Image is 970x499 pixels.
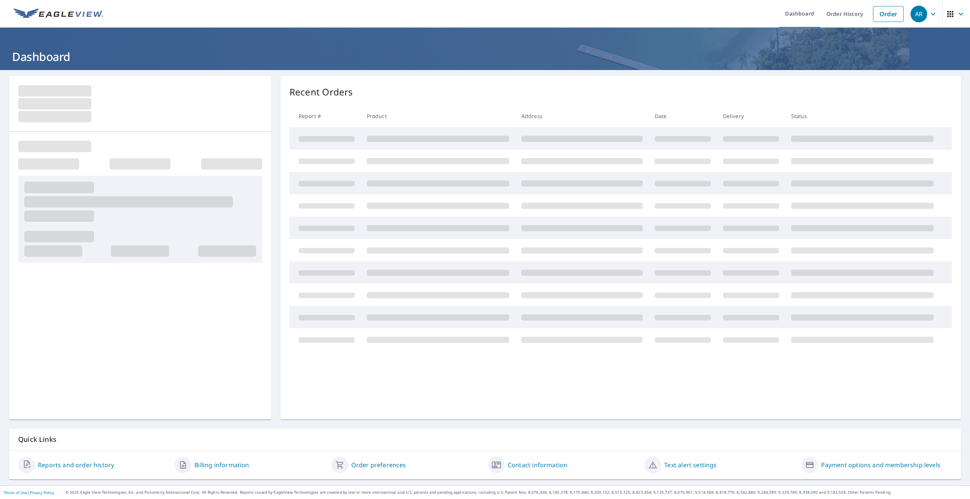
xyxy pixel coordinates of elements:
[14,8,103,20] img: EV Logo
[649,105,717,127] th: Date
[9,49,961,64] h1: Dashboard
[289,105,361,127] th: Report #
[785,105,940,127] th: Status
[873,6,904,22] a: Order
[515,105,649,127] th: Address
[66,490,966,495] p: © 2025 Eagle View Technologies, Inc. and Pictometry International Corp. All Rights Reserved. Repo...
[289,85,353,99] p: Recent Orders
[664,460,717,469] a: Text alert settings
[4,490,27,495] a: Terms of Use
[351,460,406,469] a: Order preferences
[194,460,249,469] a: Billing information
[717,105,785,127] th: Delivery
[4,490,54,495] p: |
[361,105,515,127] th: Product
[30,490,54,495] a: Privacy Policy
[38,460,114,469] a: Reports and order history
[911,6,927,22] div: AR
[821,460,940,469] a: Payment options and membership levels
[18,435,952,444] p: Quick Links
[508,460,567,469] a: Contact information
